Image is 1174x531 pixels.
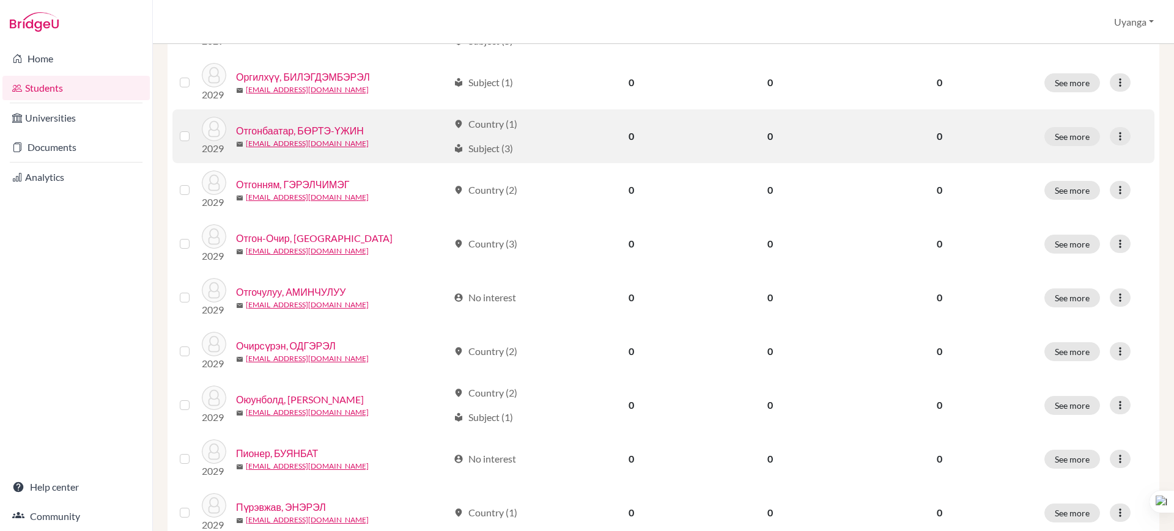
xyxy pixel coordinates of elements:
[849,398,1030,412] p: 0
[454,412,463,422] span: local_library
[236,285,345,299] a: Отгочулуу, АМИНЧУЛУУ
[699,163,841,217] td: 0
[236,302,243,309] span: mail
[2,165,150,189] a: Analytics
[202,464,226,478] p: 2029
[849,236,1030,251] p: 0
[202,224,226,249] img: Отгон-Очир, БАНЧИННОРОВ
[236,356,243,363] span: mail
[2,106,150,130] a: Universities
[246,192,369,203] a: [EMAIL_ADDRESS][DOMAIN_NAME]
[202,302,226,317] p: 2029
[454,236,517,251] div: Country (3)
[849,452,1030,466] p: 0
[236,177,349,192] a: Отгонням, ГЭРЭЛЧИМЭГ
[699,56,841,109] td: 0
[454,508,463,518] span: location_on
[1044,235,1100,254] button: See more
[1109,10,1159,34] button: Uyanga
[202,249,226,263] p: 2029
[454,183,517,197] div: Country (2)
[246,246,369,257] a: [EMAIL_ADDRESS][DOMAIN_NAME]
[564,163,699,217] td: 0
[236,463,243,471] span: mail
[246,407,369,418] a: [EMAIL_ADDRESS][DOMAIN_NAME]
[246,138,369,149] a: [EMAIL_ADDRESS][DOMAIN_NAME]
[849,129,1030,144] p: 0
[202,332,226,356] img: Очирсүрэн, ОДГЭРЭЛ
[454,344,517,359] div: Country (2)
[202,63,226,87] img: Оргилхүү, БИЛЭГДЭМБЭРЭЛ
[236,123,364,138] a: Отгонбаатар, БӨРТЭ-ҮЖИН
[236,231,393,246] a: Отгон-Очир, [GEOGRAPHIC_DATA]
[699,217,841,271] td: 0
[564,109,699,163] td: 0
[202,356,226,371] p: 2029
[202,87,226,102] p: 2029
[236,194,243,202] span: mail
[699,271,841,324] td: 0
[454,290,516,305] div: No interest
[454,454,463,464] span: account_circle
[2,76,150,100] a: Students
[236,141,243,148] span: mail
[849,183,1030,197] p: 0
[849,75,1030,90] p: 0
[564,271,699,324] td: 0
[564,432,699,486] td: 0
[246,515,369,526] a: [EMAIL_ADDRESS][DOMAIN_NAME]
[236,517,243,524] span: mail
[1044,181,1100,200] button: See more
[1044,396,1100,415] button: See more
[454,78,463,87] span: local_library
[454,117,517,131] div: Country (1)
[202,195,226,210] p: 2029
[1044,450,1100,469] button: See more
[1044,73,1100,92] button: See more
[236,339,336,353] a: Очирсүрэн, ОДГЭРЭЛ
[454,410,513,425] div: Subject (1)
[454,239,463,249] span: location_on
[202,439,226,464] img: Пионер, БУЯНБАТ
[1044,127,1100,146] button: See more
[1044,288,1100,307] button: See more
[246,84,369,95] a: [EMAIL_ADDRESS][DOMAIN_NAME]
[454,36,463,46] span: local_library
[202,117,226,141] img: Отгонбаатар, БӨРТЭ-ҮЖИН
[2,504,150,529] a: Community
[699,378,841,432] td: 0
[699,109,841,163] td: 0
[202,278,226,302] img: Отгочулуу, АМИНЧУЛУУ
[236,70,370,84] a: Оргилхүү, БИЛЭГДЭМБЭРЭЛ
[10,12,59,32] img: Bridge-U
[849,290,1030,305] p: 0
[849,505,1030,520] p: 0
[236,446,318,461] a: Пионер, БУЯНБАТ
[564,378,699,432] td: 0
[202,170,226,195] img: Отгонням, ГЭРЭЛЧИМЭГ
[2,475,150,499] a: Help center
[236,409,243,417] span: mail
[454,141,513,156] div: Subject (3)
[202,141,226,156] p: 2029
[699,432,841,486] td: 0
[454,293,463,302] span: account_circle
[699,324,841,378] td: 0
[454,505,517,520] div: Country (1)
[454,388,463,398] span: location_on
[454,144,463,153] span: local_library
[454,185,463,195] span: location_on
[236,248,243,255] span: mail
[564,324,699,378] td: 0
[849,344,1030,359] p: 0
[454,386,517,400] div: Country (2)
[564,217,699,271] td: 0
[454,346,463,356] span: location_on
[1044,504,1100,522] button: See more
[2,135,150,159] a: Documents
[236,500,326,515] a: Пүрэвжав, ЭНЭРЭЛ
[454,452,516,466] div: No interest
[564,56,699,109] td: 0
[2,46,150,71] a: Home
[202,386,226,410] img: Оюунболд, БОЛДСАЙХАН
